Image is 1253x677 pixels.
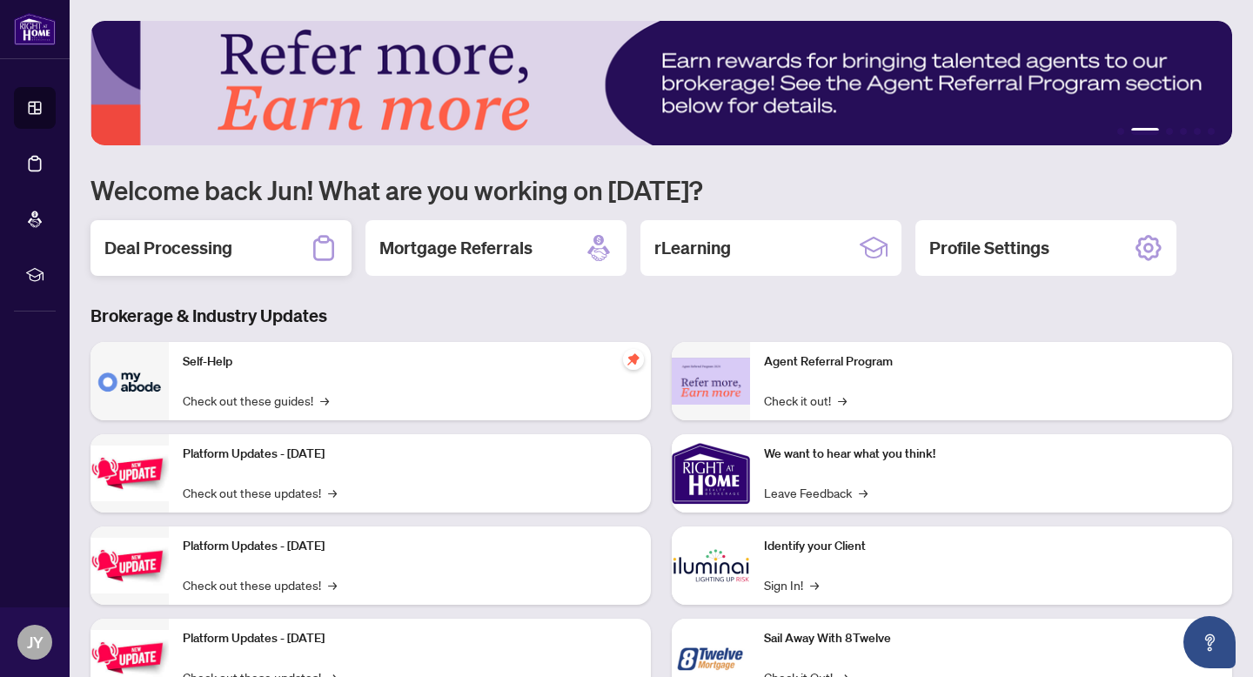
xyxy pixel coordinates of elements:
[183,352,637,372] p: Self-Help
[672,526,750,605] img: Identify your Client
[328,575,337,594] span: →
[838,391,847,410] span: →
[27,630,44,654] span: JY
[379,236,533,260] h2: Mortgage Referrals
[90,21,1232,145] img: Slide 1
[672,358,750,406] img: Agent Referral Program
[654,236,731,260] h2: rLearning
[183,629,637,648] p: Platform Updates - [DATE]
[1208,128,1215,135] button: 6
[90,446,169,500] img: Platform Updates - July 21, 2025
[1194,128,1201,135] button: 5
[929,236,1049,260] h2: Profile Settings
[1183,616,1236,668] button: Open asap
[623,349,644,370] span: pushpin
[1166,128,1173,135] button: 3
[672,434,750,513] img: We want to hear what you think!
[90,342,169,420] img: Self-Help
[764,445,1218,464] p: We want to hear what you think!
[320,391,329,410] span: →
[764,483,868,502] a: Leave Feedback→
[183,537,637,556] p: Platform Updates - [DATE]
[183,445,637,464] p: Platform Updates - [DATE]
[14,13,56,45] img: logo
[104,236,232,260] h2: Deal Processing
[90,173,1232,206] h1: Welcome back Jun! What are you working on [DATE]?
[183,391,329,410] a: Check out these guides!→
[1131,128,1159,135] button: 2
[764,575,819,594] a: Sign In!→
[764,352,1218,372] p: Agent Referral Program
[859,483,868,502] span: →
[183,575,337,594] a: Check out these updates!→
[328,483,337,502] span: →
[183,483,337,502] a: Check out these updates!→
[764,629,1218,648] p: Sail Away With 8Twelve
[90,538,169,593] img: Platform Updates - July 8, 2025
[90,304,1232,328] h3: Brokerage & Industry Updates
[1117,128,1124,135] button: 1
[764,391,847,410] a: Check it out!→
[810,575,819,594] span: →
[764,537,1218,556] p: Identify your Client
[1180,128,1187,135] button: 4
